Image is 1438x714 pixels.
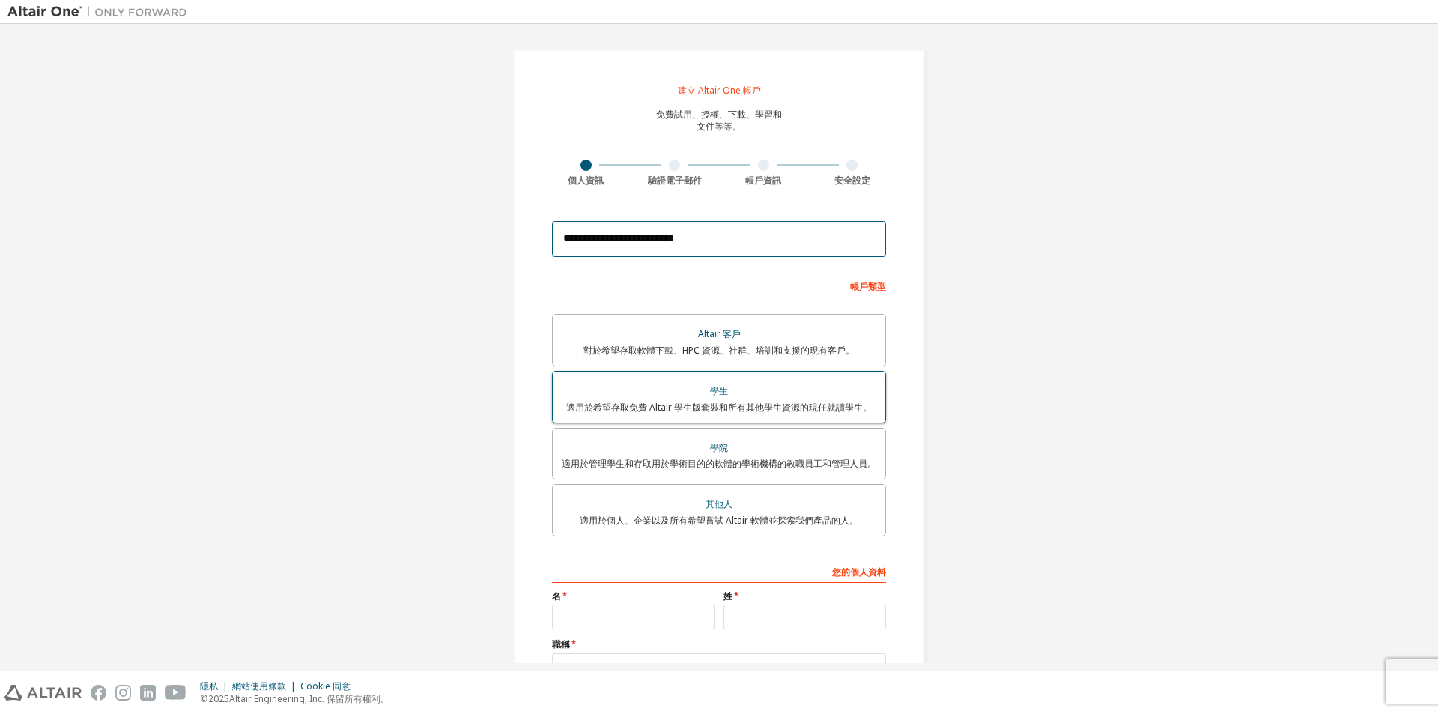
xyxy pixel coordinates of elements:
font: 姓 [723,590,732,602]
font: 其他人 [706,497,732,510]
img: facebook.svg [91,685,106,701]
font: 安全設定 [834,174,870,187]
font: 對於希望存取軟體下載、HPC 資源、社群、培訓和支援的現有客戶。 [583,344,855,357]
font: 帳戶類型 [850,280,886,293]
font: 免費試用、授權、下載、學習和 [656,108,782,121]
img: 牽牛星一號 [7,4,195,19]
font: © [200,692,208,705]
font: 文件等等。 [697,120,741,133]
font: 驗證電子郵件 [648,174,702,187]
font: 網站使用條款 [232,680,286,692]
font: 個人資訊 [568,174,604,187]
img: instagram.svg [115,685,131,701]
img: altair_logo.svg [4,685,82,701]
font: 帳戶資訊 [745,174,781,187]
font: 學院 [710,441,728,454]
img: youtube.svg [165,685,186,701]
font: 您的個人資料 [832,566,886,578]
img: linkedin.svg [140,685,156,701]
font: 名 [552,590,561,602]
font: 適用於個人、企業以及所有希望嘗試 Altair 軟體並探索我們產品的人。 [580,514,858,527]
font: 隱私 [200,680,218,692]
font: Altair 客戶 [698,327,741,340]
font: 學生 [710,384,728,397]
font: 2025 [208,692,229,705]
font: 適用於管理學生和存取用於學術目的的軟體的學術機構的教職員工和管理人員。 [562,457,876,470]
font: Altair Engineering, Inc. 保留所有權利。 [229,692,389,705]
font: 建立 Altair One 帳戶 [678,84,761,97]
font: Cookie 同意 [300,680,351,692]
font: 職稱 [552,638,570,650]
font: 適用於希望存取免費 Altair 學生版套裝和所有其他學生資源的現任就讀學生。 [566,401,872,414]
